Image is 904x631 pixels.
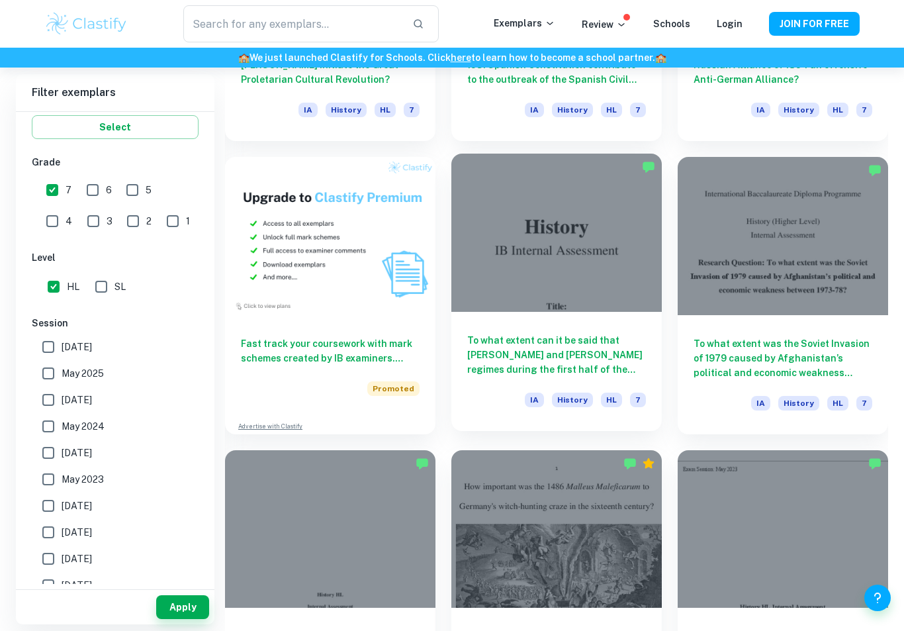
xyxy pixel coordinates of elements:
span: IA [751,103,770,117]
h6: Grade [32,155,199,170]
span: History [778,396,819,411]
span: History [778,103,819,117]
span: 6 [106,183,112,197]
a: here [451,52,471,63]
a: Schools [653,19,690,29]
span: [DATE] [62,340,92,354]
span: IA [525,393,544,407]
h6: To what extent can it be said that [PERSON_NAME] and [PERSON_NAME] regimes during the first half ... [467,333,646,377]
span: IA [751,396,770,411]
button: JOIN FOR FREE [769,12,860,36]
span: [DATE] [62,393,92,407]
span: HL [601,103,622,117]
span: 1 [186,214,190,228]
img: Marked [868,457,881,470]
span: 7 [404,103,420,117]
span: 5 [146,183,152,197]
button: Apply [156,595,209,619]
span: HL [827,103,848,117]
a: Advertise with Clastify [238,422,302,431]
span: [DATE] [62,578,92,593]
span: 4 [66,214,72,228]
span: HL [67,279,79,294]
span: 7 [856,103,872,117]
span: 🏫 [238,52,249,63]
h6: To what extent was the Soviet Invasion of 1979 caused by Afghanistan’s political and economic wea... [694,336,872,380]
span: 🏫 [655,52,666,63]
img: Marked [416,457,429,470]
span: [DATE] [62,446,92,460]
span: [DATE] [62,499,92,513]
span: 7 [630,103,646,117]
span: History [552,103,593,117]
h6: We just launched Clastify for Schools. Click to learn how to become a school partner. [3,50,901,65]
span: May 2024 [62,419,105,434]
span: 7 [66,183,71,197]
input: Search for any exemplars... [183,5,402,42]
span: IA [525,103,544,117]
h6: Filter exemplars [16,74,214,111]
img: Marked [642,160,655,173]
span: May 2023 [62,472,104,487]
a: Login [717,19,743,29]
span: SL [114,279,126,294]
div: Premium [642,457,655,470]
button: Help and Feedback [864,585,891,611]
img: Marked [868,164,881,177]
h6: Level [32,250,199,265]
span: 2 [146,214,152,228]
img: Marked [623,457,637,470]
p: Review [582,17,627,32]
p: Exemplars [494,16,555,30]
span: HL [601,393,622,407]
span: HL [827,396,848,411]
span: [DATE] [62,525,92,540]
img: Clastify logo [44,11,128,37]
span: [DATE] [62,552,92,566]
button: Select [32,115,199,139]
h6: Fast track your coursework with mark schemes created by IB examiners. Upgrade now [241,336,420,365]
span: History [552,393,593,407]
span: History [326,103,367,117]
span: HL [375,103,396,117]
span: 7 [856,396,872,411]
a: To what extent can it be said that [PERSON_NAME] and [PERSON_NAME] regimes during the first half ... [451,157,662,434]
h6: Session [32,316,199,330]
a: To what extent was the Soviet Invasion of 1979 caused by Afghanistan’s political and economic wea... [678,157,888,434]
span: May 2025 [62,366,104,381]
img: Thumbnail [225,157,435,315]
span: 3 [107,214,113,228]
span: Promoted [367,381,420,396]
span: IA [298,103,318,117]
span: 7 [630,393,646,407]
